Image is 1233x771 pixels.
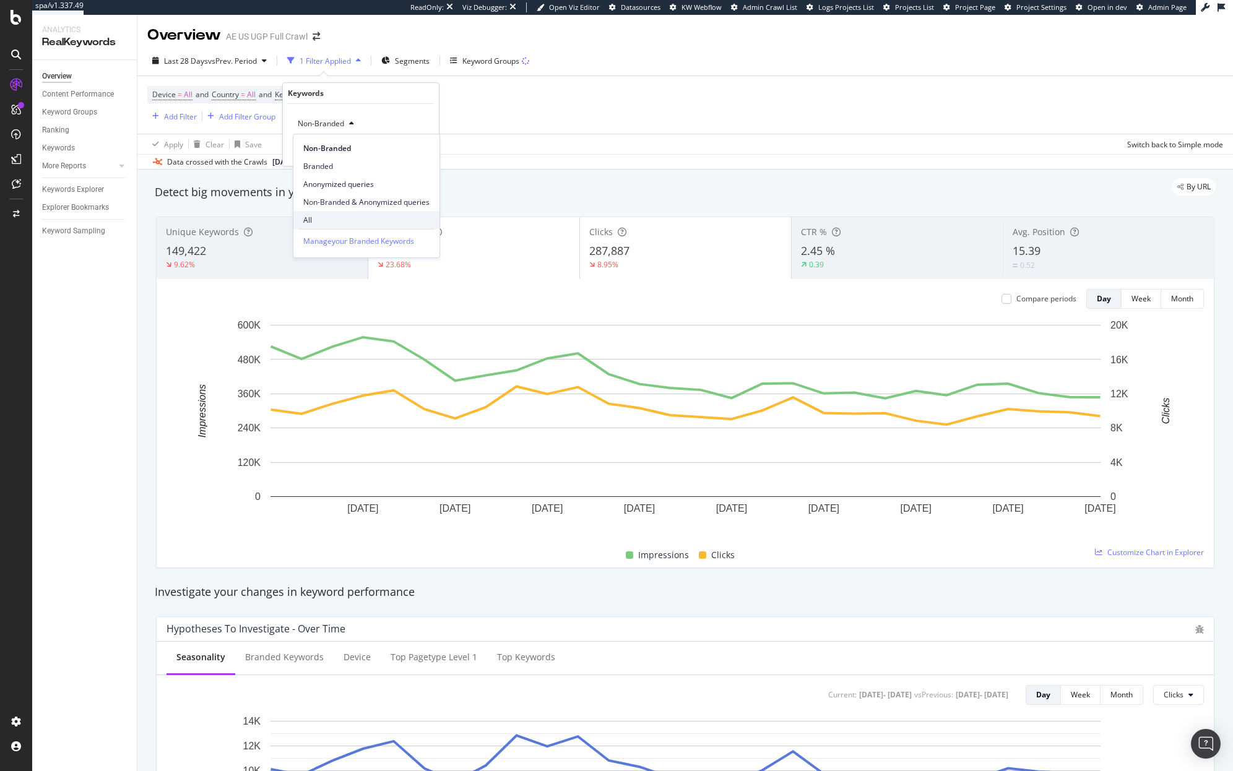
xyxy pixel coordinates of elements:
[1071,689,1090,700] div: Week
[1187,183,1211,191] span: By URL
[155,584,1216,600] div: Investigate your changes in keyword performance
[883,2,934,12] a: Projects List
[303,235,414,248] div: Manage your Branded Keywords
[303,161,430,172] span: Branded
[1013,243,1040,258] span: 15.39
[1088,2,1127,12] span: Open in dev
[1016,293,1076,304] div: Compare periods
[196,89,209,100] span: and
[303,197,430,208] span: Non-Branded & Anonymized queries
[288,88,324,98] div: Keywords
[1161,289,1204,309] button: Month
[42,142,128,155] a: Keywords
[1110,320,1128,330] text: 20K
[147,134,183,154] button: Apply
[1097,293,1111,304] div: Day
[1110,423,1123,433] text: 8K
[243,716,261,726] text: 14K
[386,259,411,270] div: 23.68%
[462,2,507,12] div: Viz Debugger:
[711,548,735,562] span: Clicks
[282,51,366,71] button: 1 Filter Applied
[245,651,324,663] div: Branded Keywords
[303,235,414,248] a: Manageyour Branded Keywords
[914,689,953,700] div: vs Previous :
[42,106,128,119] a: Keyword Groups
[992,503,1023,514] text: [DATE]
[205,139,224,150] div: Clear
[445,51,534,71] button: Keyword Groups
[621,2,660,12] span: Datasources
[164,139,183,150] div: Apply
[681,2,722,12] span: KW Webflow
[818,2,874,12] span: Logs Projects List
[1084,503,1115,514] text: [DATE]
[42,225,105,238] div: Keyword Sampling
[1020,260,1035,270] div: 0.52
[1076,2,1127,12] a: Open in dev
[1161,398,1171,424] text: Clicks
[226,30,308,43] div: AE US UGP Full Crawl
[1026,685,1061,705] button: Day
[1172,178,1216,196] div: legacy label
[241,89,245,100] span: =
[943,2,995,12] a: Project Page
[178,89,182,100] span: =
[42,201,128,214] a: Explorer Bookmarks
[147,25,221,46] div: Overview
[303,143,430,154] span: Non-Branded
[497,651,555,663] div: Top Keywords
[1164,689,1183,700] span: Clicks
[42,160,116,173] a: More Reports
[42,201,109,214] div: Explorer Bookmarks
[174,259,195,270] div: 9.62%
[1016,2,1066,12] span: Project Settings
[303,215,430,226] span: All
[293,114,359,134] button: Non-Branded
[955,2,995,12] span: Project Page
[549,2,600,12] span: Open Viz Editor
[238,389,261,399] text: 360K
[197,384,207,437] text: Impressions
[167,319,1204,533] svg: A chart.
[439,503,470,514] text: [DATE]
[167,622,345,635] div: Hypotheses to Investigate - Over Time
[1013,264,1018,267] img: Equal
[208,56,257,66] span: vs Prev. Period
[247,86,256,103] span: All
[272,157,296,168] span: 2025 Sep. 19th
[1191,729,1221,759] div: Open Intercom Messenger
[347,503,378,514] text: [DATE]
[901,503,932,514] text: [DATE]
[1127,139,1223,150] div: Switch back to Simple mode
[1110,354,1128,364] text: 16K
[42,124,128,137] a: Ranking
[238,457,261,468] text: 120K
[42,124,69,137] div: Ranking
[238,354,261,364] text: 480K
[956,689,1008,700] div: [DATE] - [DATE]
[1107,547,1204,558] span: Customize Chart in Explorer
[1195,625,1204,634] div: bug
[42,70,72,83] div: Overview
[152,89,176,100] span: Device
[42,160,86,173] div: More Reports
[255,491,261,502] text: 0
[42,88,114,101] div: Content Performance
[801,243,835,258] span: 2.45 %
[589,226,613,238] span: Clicks
[638,548,689,562] span: Impressions
[537,2,600,12] a: Open Viz Editor
[391,651,477,663] div: Top pagetype Level 1
[859,689,912,700] div: [DATE] - [DATE]
[42,35,127,50] div: RealKeywords
[288,144,327,156] button: Cancel
[42,142,75,155] div: Keywords
[1153,685,1204,705] button: Clicks
[1101,685,1143,705] button: Month
[293,118,344,129] span: Non-Branded
[462,56,519,66] div: Keyword Groups
[166,226,239,238] span: Unique Keywords
[238,320,261,330] text: 600K
[275,89,308,100] span: Keywords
